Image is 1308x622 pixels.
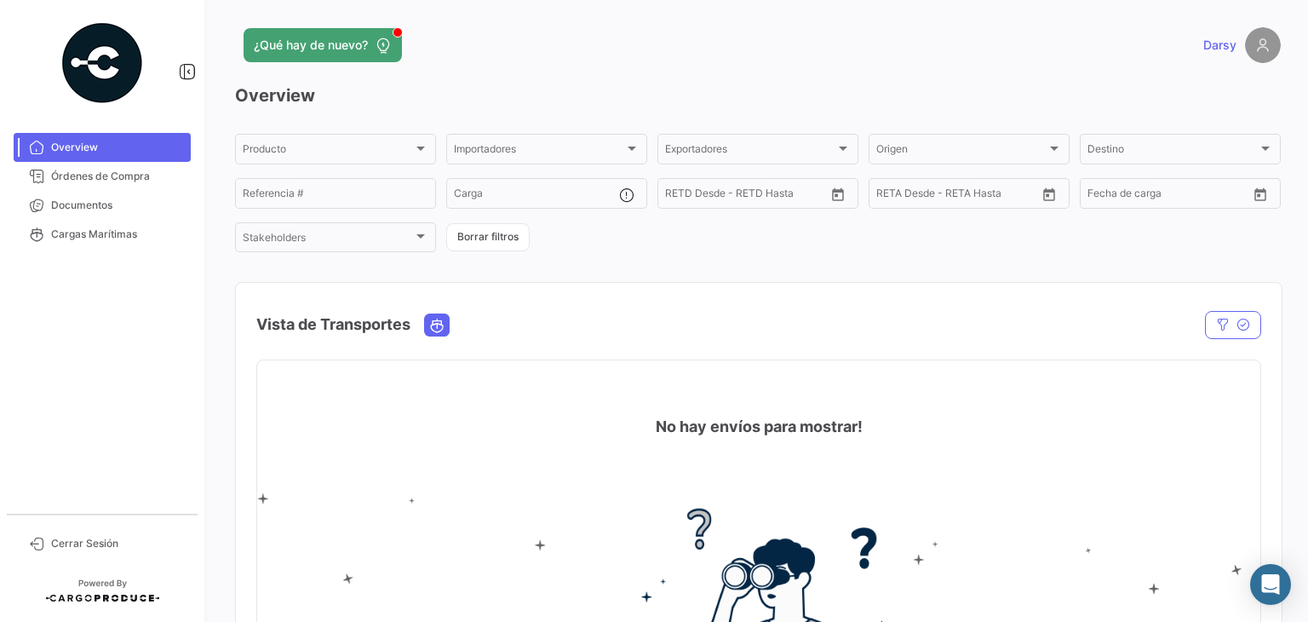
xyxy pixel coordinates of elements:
span: Órdenes de Compra [51,169,184,184]
span: Producto [243,146,413,158]
span: Darsy [1203,37,1236,54]
button: Open calendar [825,181,851,207]
button: Ocean [425,314,449,336]
span: Documentos [51,198,184,213]
input: Desde [876,190,878,202]
span: Cerrar Sesión [51,536,184,551]
h3: Overview [235,84,1281,107]
a: Overview [14,133,191,162]
a: Documentos [14,191,191,220]
button: Open calendar [1036,181,1062,207]
span: Overview [51,140,184,155]
span: Cargas Marítimas [51,227,184,242]
div: Abrir Intercom Messenger [1250,564,1291,605]
input: Hasta [890,190,967,202]
input: Desde [665,190,667,202]
h4: No hay envíos para mostrar! [656,415,863,439]
span: Importadores [454,146,624,158]
span: Stakeholders [243,234,413,246]
a: Órdenes de Compra [14,162,191,191]
button: Borrar filtros [446,223,530,251]
button: ¿Qué hay de nuevo? [244,28,402,62]
span: Origen [876,146,1047,158]
button: Open calendar [1248,181,1273,207]
img: powered-by.png [60,20,145,106]
img: placeholder-user.png [1245,27,1281,63]
a: Cargas Marítimas [14,220,191,249]
input: Hasta [679,190,755,202]
span: Destino [1087,146,1258,158]
input: Desde [1087,190,1089,202]
input: Hasta [1101,190,1178,202]
span: ¿Qué hay de nuevo? [254,37,368,54]
span: Exportadores [665,146,835,158]
h4: Vista de Transportes [256,313,410,337]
